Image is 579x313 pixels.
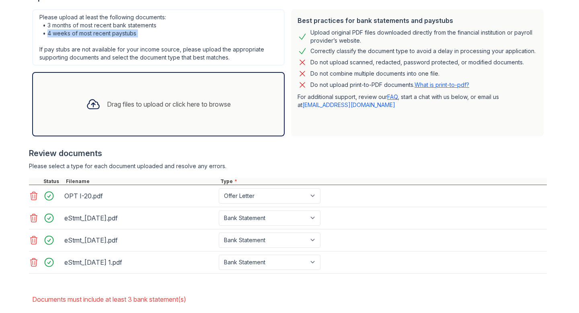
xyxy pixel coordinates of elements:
[64,256,216,269] div: eStmt_[DATE] 1.pdf
[42,178,64,185] div: Status
[64,212,216,224] div: eStmt_[DATE].pdf
[219,178,547,185] div: Type
[64,234,216,247] div: eStmt_[DATE].pdf
[298,93,537,109] p: For additional support, review our , start a chat with us below, or email us at
[387,93,398,100] a: FAQ
[310,58,524,67] div: Do not upload scanned, redacted, password protected, or modified documents.
[310,46,536,56] div: Correctly classify the document type to avoid a delay in processing your application.
[310,69,439,78] div: Do not combine multiple documents into one file.
[32,291,547,307] li: Documents must include at least 3 bank statement(s)
[32,9,285,66] div: Please upload at least the following documents: • 3 months of most recent bank statements • 4 wee...
[29,162,547,170] div: Please select a type for each document uploaded and resolve any errors.
[415,81,469,88] a: What is print-to-pdf?
[298,16,537,25] div: Best practices for bank statements and paystubs
[107,99,231,109] div: Drag files to upload or click here to browse
[29,148,547,159] div: Review documents
[64,189,216,202] div: OPT I-20.pdf
[310,81,469,89] p: Do not upload print-to-PDF documents.
[310,29,537,45] div: Upload original PDF files downloaded directly from the financial institution or payroll provider’...
[302,101,395,108] a: [EMAIL_ADDRESS][DOMAIN_NAME]
[64,178,219,185] div: Filename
